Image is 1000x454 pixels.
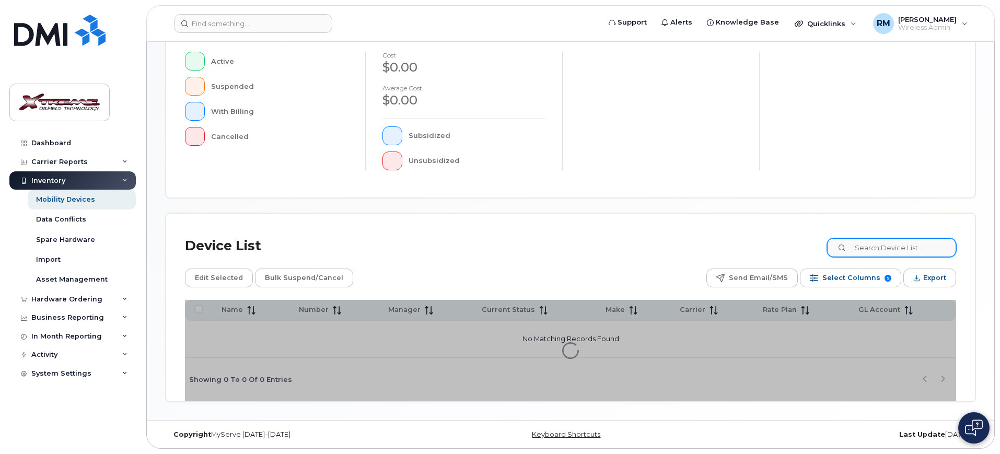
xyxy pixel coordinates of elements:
[211,102,349,121] div: With Billing
[382,91,545,109] div: $0.00
[382,52,545,59] h4: cost
[255,269,353,287] button: Bulk Suspend/Cancel
[700,12,786,33] a: Knowledge Base
[185,269,253,287] button: Edit Selected
[716,17,779,28] span: Knowledge Base
[899,430,945,438] strong: Last Update
[866,13,975,34] div: Reggie Mortensen
[965,420,983,436] img: Open chat
[174,14,332,33] input: Find something...
[166,430,436,439] div: MyServe [DATE]–[DATE]
[822,270,880,286] span: Select Columns
[807,19,845,28] span: Quicklinks
[382,59,545,76] div: $0.00
[532,430,600,438] a: Keyboard Shortcuts
[787,13,864,34] div: Quicklinks
[729,270,788,286] span: Send Email/SMS
[877,17,890,30] span: RM
[903,269,956,287] button: Export
[885,275,891,282] span: 9
[211,52,349,71] div: Active
[923,270,946,286] span: Export
[409,152,546,170] div: Unsubsidized
[800,269,901,287] button: Select Columns 9
[211,77,349,96] div: Suspended
[382,85,545,91] h4: Average cost
[195,270,243,286] span: Edit Selected
[706,269,798,287] button: Send Email/SMS
[670,17,692,28] span: Alerts
[654,12,700,33] a: Alerts
[898,24,957,32] span: Wireless Admin
[211,127,349,146] div: Cancelled
[173,430,211,438] strong: Copyright
[185,232,261,260] div: Device List
[265,270,343,286] span: Bulk Suspend/Cancel
[601,12,654,33] a: Support
[827,238,956,257] input: Search Device List ...
[705,430,975,439] div: [DATE]
[409,126,546,145] div: Subsidized
[618,17,647,28] span: Support
[898,15,957,24] span: [PERSON_NAME]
